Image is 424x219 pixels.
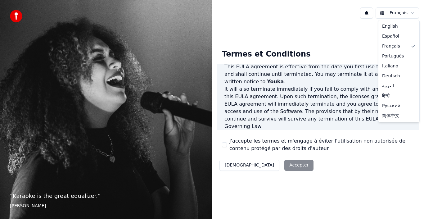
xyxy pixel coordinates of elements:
[382,63,398,69] span: Italiano
[382,93,390,99] span: हिन्दी
[382,103,400,109] span: Русский
[382,23,398,30] span: English
[382,73,400,79] span: Deutsch
[382,33,399,39] span: Español
[382,83,394,89] span: العربية
[382,113,399,119] span: 简体中文
[382,43,400,49] span: Français
[382,53,404,59] span: Português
